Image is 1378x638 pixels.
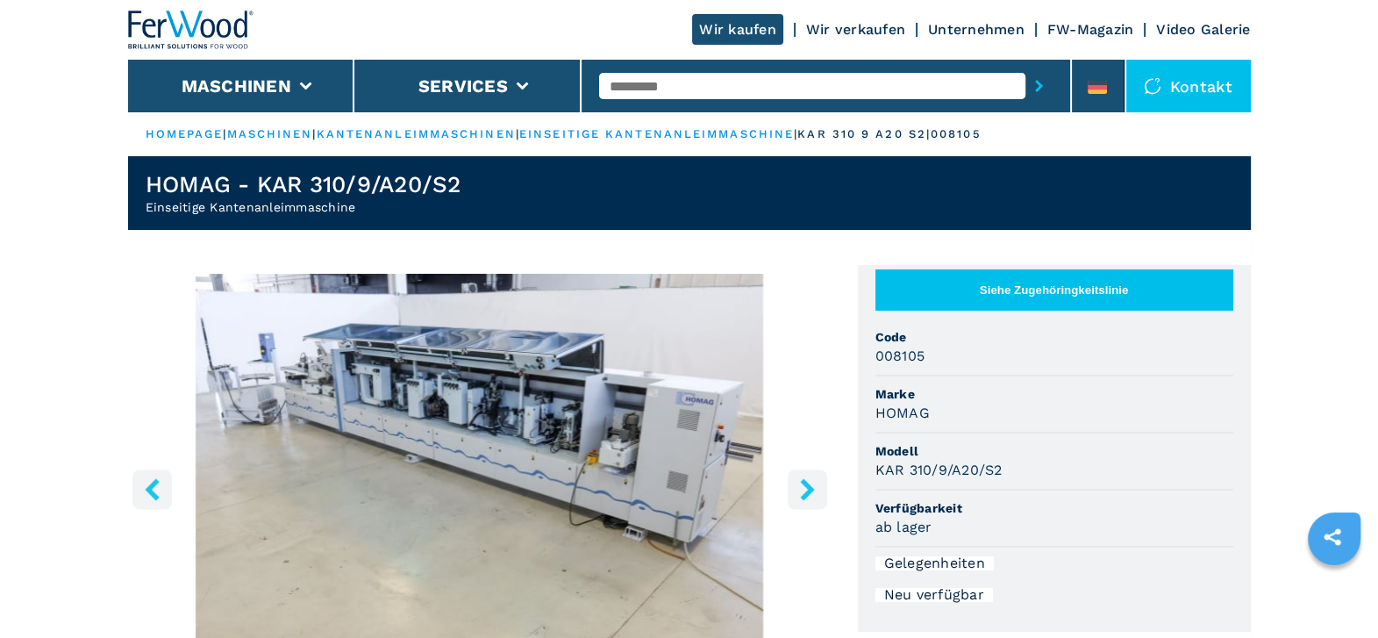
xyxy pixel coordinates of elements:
[692,14,783,45] a: Wir kaufen
[931,126,982,142] p: 008105
[519,127,794,140] a: einseitige kantenanleimmaschine
[797,126,931,142] p: kar 310 9 a20 s2 |
[182,75,291,97] button: Maschinen
[875,499,1233,517] span: Verfügbarkeit
[875,346,925,366] h3: 008105
[128,11,254,49] img: Ferwood
[1047,21,1134,38] a: FW-Magazin
[875,588,993,602] div: Neu verfügbar
[146,127,224,140] a: HOMEPAGE
[132,470,172,509] button: left-button
[788,470,827,509] button: right-button
[875,403,930,423] h3: HOMAG
[227,127,313,140] a: maschinen
[928,21,1025,38] a: Unternehmen
[794,127,797,140] span: |
[1156,21,1250,38] a: Video Galerie
[146,170,461,198] h1: HOMAG - KAR 310/9/A20/S2
[875,517,932,537] h3: ab lager
[875,556,994,570] div: Gelegenheiten
[1126,60,1251,112] div: Kontakt
[875,442,1233,460] span: Modell
[806,21,905,38] a: Wir verkaufen
[516,127,519,140] span: |
[146,198,461,216] h2: Einseitige Kantenanleimmaschine
[1144,77,1161,95] img: Kontakt
[317,127,516,140] a: kantenanleimmaschinen
[223,127,226,140] span: |
[875,328,1233,346] span: Code
[312,127,316,140] span: |
[875,269,1233,311] button: Siehe Zugehöringkeitslinie
[1310,515,1354,559] a: sharethis
[418,75,508,97] button: Services
[1303,559,1365,625] iframe: Chat
[1025,66,1053,106] button: submit-button
[875,460,1003,480] h3: KAR 310/9/A20/S2
[875,385,1233,403] span: Marke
